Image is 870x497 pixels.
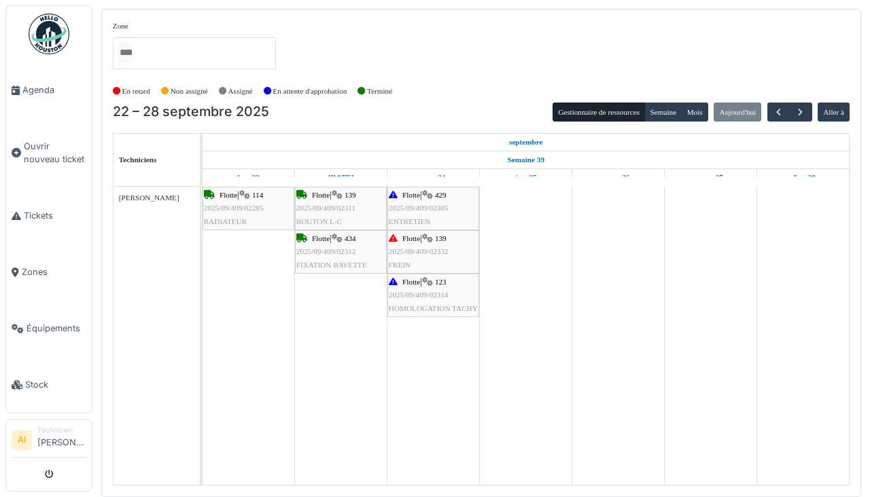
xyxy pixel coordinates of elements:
a: 22 septembre 2025 [506,134,546,151]
span: Flotte [402,234,420,242]
a: 24 septembre 2025 [418,169,449,186]
a: Équipements [6,300,92,356]
label: Non assigné [171,86,208,97]
div: | [204,189,293,228]
button: Aller à [818,103,850,122]
span: Flotte [402,278,420,286]
span: FREIN [389,261,411,269]
a: Semaine 39 [504,151,548,168]
span: Zones [22,265,86,278]
label: Assigné [228,86,253,97]
span: Flotte [312,191,330,199]
img: Badge_color-CXgf-gQk.svg [29,14,69,54]
a: 25 septembre 2025 [512,169,540,186]
span: Tickets [24,209,86,222]
button: Suivant [789,103,812,122]
input: Tous [118,43,132,62]
a: 23 septembre 2025 [325,169,358,186]
button: Gestionnaire de ressources [553,103,645,122]
span: FIXATION BAVETTE [296,261,367,269]
span: 2025/09/409/02305 [389,204,449,212]
span: 2025/09/409/02314 [389,291,449,299]
a: 28 septembre 2025 [788,169,818,186]
label: Zone [113,20,128,32]
div: | [296,232,385,272]
span: 2025/09/409/02312 [296,247,356,255]
div: Technicien [37,425,86,435]
label: En retard [122,86,150,97]
span: 434 [345,234,356,242]
div: | [296,189,385,228]
span: Stock [25,378,86,391]
span: ENTRETIEN [389,217,431,225]
span: 123 [435,278,447,286]
button: Semaine [644,103,682,122]
span: 139 [345,191,356,199]
span: Ouvrir nouveau ticket [24,140,86,166]
span: [PERSON_NAME] [119,194,179,202]
label: Terminé [367,86,392,97]
a: Tickets [6,187,92,244]
span: Flotte [402,191,420,199]
span: Techniciens [119,155,157,164]
div: | [389,232,478,272]
span: 114 [252,191,263,199]
span: Flotte [312,234,330,242]
a: AI Technicien[PERSON_NAME] [12,425,86,458]
div: | [389,189,478,228]
a: 26 septembre 2025 [604,169,633,186]
span: Équipements [27,322,86,335]
span: 139 [435,234,447,242]
a: Ouvrir nouveau ticket [6,118,92,187]
span: RADIATEUR [204,217,247,225]
a: 22 septembre 2025 [234,169,262,186]
a: Zones [6,244,92,300]
span: 429 [435,191,447,199]
span: BOUTON L-C [296,217,342,225]
span: 2025/09/409/02285 [204,204,264,212]
li: [PERSON_NAME] [37,425,86,454]
h2: 22 – 28 septembre 2025 [113,104,269,120]
label: En attente d'approbation [273,86,347,97]
span: Flotte [220,191,237,199]
span: Agenda [22,84,86,96]
button: Précédent [767,103,790,122]
span: HOMOLOGATION TACHY [389,304,478,312]
a: Agenda [6,62,92,118]
button: Mois [681,103,708,122]
span: 2025/09/409/02311 [296,204,355,212]
a: 27 septembre 2025 [695,169,727,186]
button: Aujourd'hui [714,103,761,122]
a: Stock [6,356,92,413]
li: AI [12,430,32,450]
div: | [389,276,478,315]
span: 2025/09/409/02332 [389,247,449,255]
